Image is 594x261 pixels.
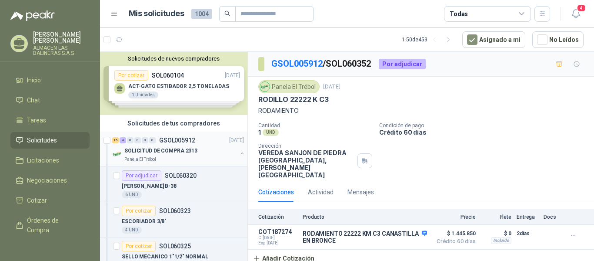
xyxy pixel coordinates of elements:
[258,129,261,136] p: 1
[10,10,55,21] img: Logo peakr
[379,129,591,136] p: Crédito 60 días
[122,182,177,190] p: [PERSON_NAME] B-38
[10,212,90,238] a: Órdenes de Compra
[258,187,294,197] div: Cotizaciones
[10,72,90,88] a: Inicio
[481,214,511,220] p: Flete
[142,137,148,143] div: 0
[10,92,90,108] a: Chat
[33,45,90,56] p: ALMACEN LAS BALINERAS S.A.S
[10,152,90,169] a: Licitaciones
[379,59,426,69] div: Por adjudicar
[122,227,142,234] div: 4 UND
[271,57,372,71] p: / SOL060352
[432,228,476,239] span: $ 1.445.850
[308,187,334,197] div: Actividad
[323,83,340,91] p: [DATE]
[258,80,320,93] div: Panela El Trébol
[303,230,427,244] p: RODAMIENTO 22222 KM C3 CANASTILLA EN BRONCE
[432,214,476,220] p: Precio
[122,191,142,198] div: 6 UND
[258,122,372,129] p: Cantidad
[129,7,184,20] h1: Mis solicitudes
[27,196,47,205] span: Cotizar
[258,106,584,115] p: RODAMIENTO
[10,112,90,129] a: Tareas
[568,6,584,22] button: 4
[27,216,81,235] span: Órdenes de Compra
[450,9,468,19] div: Todas
[258,235,297,241] span: C: [DATE]
[149,137,156,143] div: 0
[258,143,354,149] p: Dirección
[124,156,156,163] p: Panela El Trébol
[159,208,191,214] p: SOL060323
[10,172,90,189] a: Negociaciones
[122,253,208,261] p: SELLO MECANICO 1"1/2" NORMAL
[263,129,279,136] div: UND
[120,137,126,143] div: 4
[224,10,230,17] span: search
[27,115,46,125] span: Tareas
[303,214,427,220] p: Producto
[402,33,455,47] div: 1 - 50 de 453
[112,137,119,143] div: 16
[491,237,511,244] div: Incluido
[10,192,90,209] a: Cotizar
[258,95,329,104] p: RODILLO 22222 K C3
[112,149,123,159] img: Company Logo
[462,31,525,48] button: Asignado a mi
[258,149,354,179] p: VEREDA SANJON DE PIEDRA [GEOGRAPHIC_DATA] , [PERSON_NAME][GEOGRAPHIC_DATA]
[159,243,191,249] p: SOL060325
[379,122,591,129] p: Condición de pago
[100,52,247,115] div: Solicitudes de nuevos compradoresPor cotizarSOL060104[DATE] ACT-GATO ESTIBADOR 2,5 TONELADAS1 Uni...
[122,241,156,251] div: Por cotizar
[27,176,67,185] span: Negociaciones
[33,31,90,44] p: [PERSON_NAME] [PERSON_NAME]
[100,202,247,237] a: Por cotizarSOL060323ESCORIADOR 3/8"4 UND
[577,4,586,12] span: 4
[517,228,538,239] p: 2 días
[165,173,197,179] p: SOL060320
[122,170,161,181] div: Por adjudicar
[134,137,141,143] div: 0
[112,135,246,163] a: 16 4 0 0 0 0 GSOL005912[DATE] Company LogoSOLICITUD DE COMPRA 2313Panela El Trébol
[10,132,90,149] a: Solicitudes
[432,239,476,244] span: Crédito 60 días
[159,137,195,143] p: GSOL005912
[100,115,247,132] div: Solicitudes de tus compradores
[347,187,374,197] div: Mensajes
[124,147,197,155] p: SOLICITUD DE COMPRA 2313
[122,206,156,216] div: Por cotizar
[100,167,247,202] a: Por adjudicarSOL060320[PERSON_NAME] B-386 UND
[27,156,59,165] span: Licitaciones
[229,136,244,145] p: [DATE]
[27,136,57,145] span: Solicitudes
[544,214,561,220] p: Docs
[127,137,133,143] div: 0
[258,214,297,220] p: Cotización
[258,241,297,246] span: Exp: [DATE]
[103,55,244,62] button: Solicitudes de nuevos compradores
[191,9,212,19] span: 1004
[517,214,538,220] p: Entrega
[122,217,167,226] p: ESCORIADOR 3/8"
[258,228,297,235] p: COT187274
[27,95,40,105] span: Chat
[271,58,323,69] a: GSOL005912
[532,31,584,48] button: No Leídos
[27,75,41,85] span: Inicio
[260,82,270,92] img: Company Logo
[481,228,511,239] p: $ 0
